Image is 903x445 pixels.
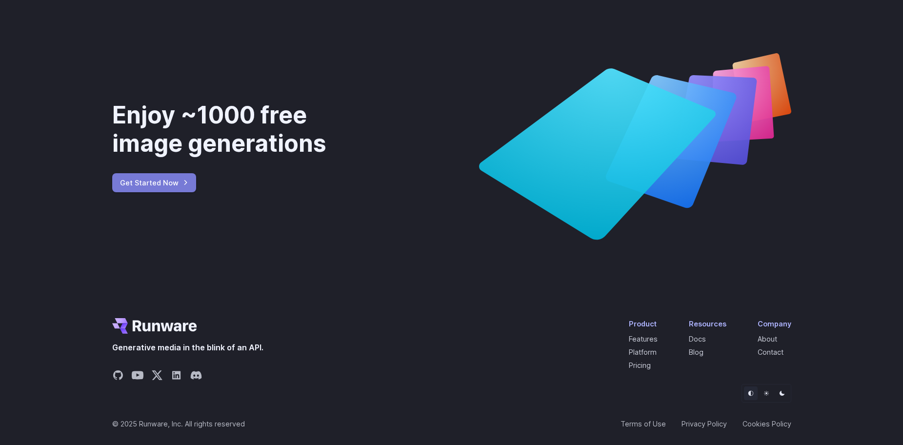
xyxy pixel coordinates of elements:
button: Light [760,386,773,400]
a: Share on LinkedIn [171,369,182,384]
a: Cookies Policy [742,418,791,429]
div: Company [758,318,791,329]
span: © 2025 Runware, Inc. All rights reserved [112,418,245,429]
a: Platform [629,348,657,356]
a: Share on X [151,369,163,384]
a: Share on GitHub [112,369,124,384]
a: Contact [758,348,783,356]
div: Product [629,318,658,329]
a: Pricing [629,361,651,369]
a: Terms of Use [621,418,666,429]
a: Share on Discord [190,369,202,384]
button: Default [744,386,758,400]
a: Features [629,335,658,343]
a: Blog [689,348,703,356]
a: Docs [689,335,706,343]
div: Enjoy ~1000 free image generations [112,101,378,157]
a: Privacy Policy [682,418,727,429]
a: Get Started Now [112,173,196,192]
a: Go to / [112,318,197,334]
ul: Theme selector [742,384,791,403]
a: Share on YouTube [132,369,143,384]
button: Dark [775,386,789,400]
div: Resources [689,318,726,329]
a: About [758,335,777,343]
span: Generative media in the blink of an API. [112,342,263,354]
